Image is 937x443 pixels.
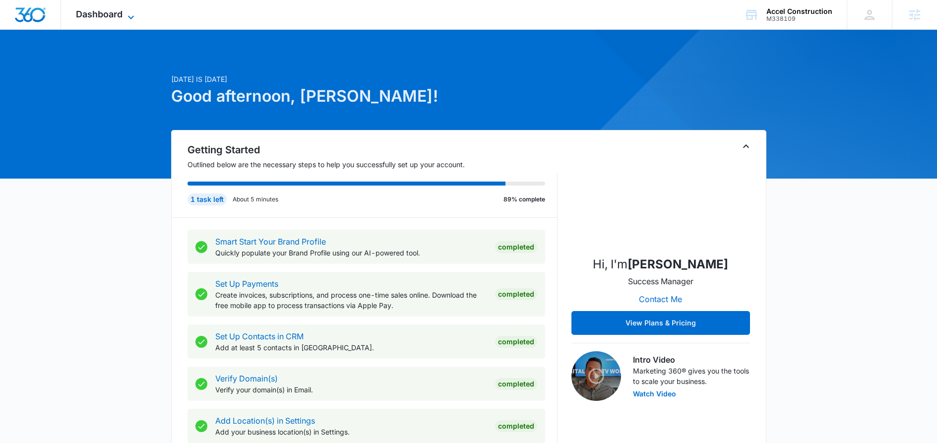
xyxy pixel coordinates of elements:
a: Set Up Contacts in CRM [215,331,304,341]
p: Marketing 360® gives you the tools to scale your business. [633,366,750,386]
a: Smart Start Your Brand Profile [215,237,326,247]
p: Outlined below are the necessary steps to help you successfully set up your account. [187,159,558,170]
p: Hi, I'm [593,255,728,273]
p: Quickly populate your Brand Profile using our AI-powered tool. [215,248,487,258]
span: Dashboard [76,9,123,19]
button: Toggle Collapse [740,140,752,152]
a: Verify Domain(s) [215,374,278,383]
p: [DATE] is [DATE] [171,74,564,84]
p: About 5 minutes [233,195,278,204]
strong: [PERSON_NAME] [627,257,728,271]
div: Completed [495,288,537,300]
button: View Plans & Pricing [571,311,750,335]
p: Add at least 5 contacts in [GEOGRAPHIC_DATA]. [215,342,487,353]
a: Set Up Payments [215,279,278,289]
p: Verify your domain(s) in Email. [215,384,487,395]
p: Success Manager [628,275,693,287]
div: 1 task left [187,193,227,205]
a: Add Location(s) in Settings [215,416,315,426]
img: Intro Video [571,351,621,401]
p: Create invoices, subscriptions, and process one-time sales online. Download the free mobile app t... [215,290,487,311]
p: 89% complete [503,195,545,204]
p: Add your business location(s) in Settings. [215,427,487,437]
h3: Intro Video [633,354,750,366]
div: Completed [495,241,537,253]
h2: Getting Started [187,142,558,157]
div: account id [766,15,832,22]
div: account name [766,7,832,15]
img: Jack Bingham [611,148,710,248]
div: Completed [495,336,537,348]
button: Contact Me [629,287,692,311]
h1: Good afternoon, [PERSON_NAME]! [171,84,564,108]
div: Completed [495,378,537,390]
div: Completed [495,420,537,432]
button: Watch Video [633,390,676,397]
